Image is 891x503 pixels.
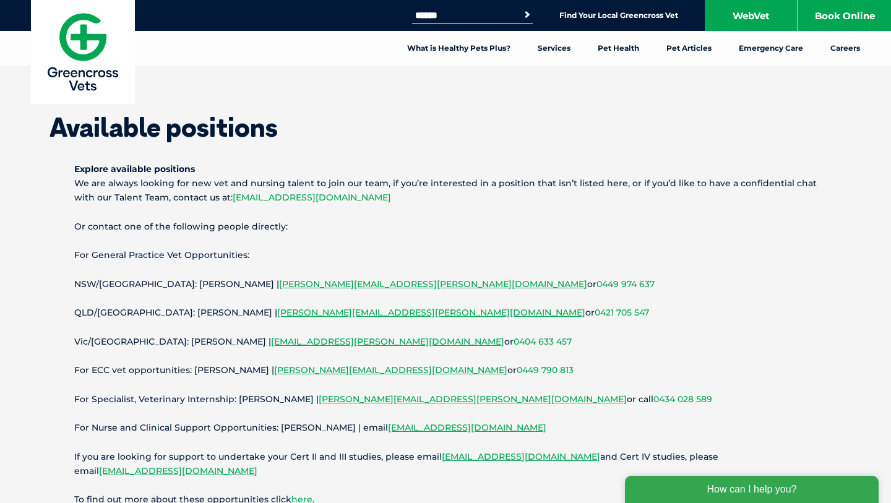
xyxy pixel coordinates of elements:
[99,465,257,476] a: [EMAIL_ADDRESS][DOMAIN_NAME]
[279,278,587,290] a: [PERSON_NAME][EMAIL_ADDRESS][PERSON_NAME][DOMAIN_NAME]
[74,306,817,320] p: QLD/[GEOGRAPHIC_DATA]: [PERSON_NAME] | or
[74,421,817,435] p: For Nurse and Clinical Support Opportunities: [PERSON_NAME] | email
[74,220,817,234] p: Or contact one of the following people directly:
[388,422,546,433] a: [EMAIL_ADDRESS][DOMAIN_NAME]
[817,31,874,66] a: Careers
[653,31,725,66] a: Pet Articles
[74,392,817,406] p: For Specialist, Veterinary Internship: [PERSON_NAME] | or call
[517,364,574,376] a: 0449 790 813
[74,363,817,377] p: For ECC vet opportunities: [PERSON_NAME] | or
[596,278,655,290] a: 0449 974 637
[514,336,572,347] a: 0404 633 457
[7,7,261,35] div: How can I help you?
[74,450,817,478] p: If you are looking for support to undertake your Cert II and III studies, please email and Cert I...
[74,277,817,291] p: NSW/[GEOGRAPHIC_DATA]: [PERSON_NAME] | or
[653,393,712,405] a: 0434 028 589
[521,9,533,21] button: Search
[49,114,841,140] h1: Available positions
[394,31,524,66] a: What is Healthy Pets Plus?
[442,451,600,462] a: [EMAIL_ADDRESS][DOMAIN_NAME]
[559,11,678,20] a: Find Your Local Greencross Vet
[274,364,507,376] a: [PERSON_NAME][EMAIL_ADDRESS][DOMAIN_NAME]
[74,248,817,262] p: For General Practice Vet Opportunities:
[277,307,585,318] a: [PERSON_NAME][EMAIL_ADDRESS][PERSON_NAME][DOMAIN_NAME]
[74,163,195,174] strong: Explore available positions
[524,31,584,66] a: Services
[595,307,649,318] a: 0421 705 547
[271,336,504,347] a: [EMAIL_ADDRESS][PERSON_NAME][DOMAIN_NAME]
[233,192,391,203] a: [EMAIL_ADDRESS][DOMAIN_NAME]
[74,335,817,349] p: Vic/[GEOGRAPHIC_DATA]: [PERSON_NAME] | or
[74,162,817,205] p: We are always looking for new vet and nursing talent to join our team, if you’re interested in a ...
[319,393,627,405] a: [PERSON_NAME][EMAIL_ADDRESS][PERSON_NAME][DOMAIN_NAME]
[584,31,653,66] a: Pet Health
[725,31,817,66] a: Emergency Care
